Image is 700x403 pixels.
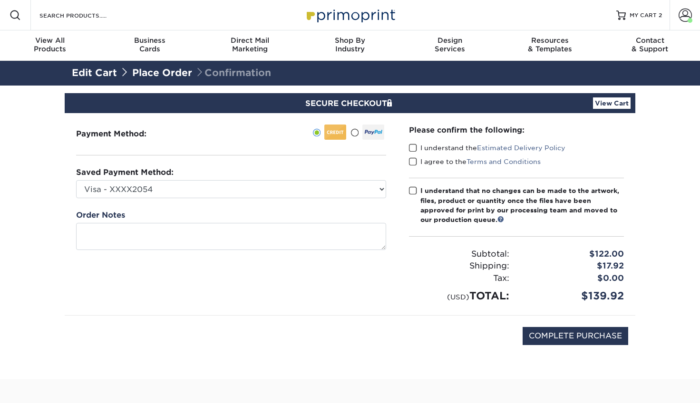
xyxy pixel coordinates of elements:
[600,36,700,45] span: Contact
[76,210,125,221] label: Order Notes
[402,288,516,304] div: TOTAL:
[402,260,516,272] div: Shipping:
[402,248,516,260] div: Subtotal:
[600,30,700,61] a: Contact& Support
[300,30,400,61] a: Shop ByIndustry
[195,67,271,78] span: Confirmation
[72,67,117,78] a: Edit Cart
[39,10,131,21] input: SEARCH PRODUCTS.....
[467,158,541,165] a: Terms and Conditions
[516,288,631,304] div: $139.92
[409,157,541,166] label: I agree to the
[659,12,662,19] span: 2
[402,272,516,285] div: Tax:
[400,36,500,53] div: Services
[593,97,631,109] a: View Cart
[200,36,300,53] div: Marketing
[132,67,192,78] a: Place Order
[516,272,631,285] div: $0.00
[500,36,600,53] div: & Templates
[100,36,200,45] span: Business
[76,129,170,138] h3: Payment Method:
[76,167,174,178] label: Saved Payment Method:
[300,36,400,45] span: Shop By
[420,186,624,225] div: I understand that no changes can be made to the artwork, files, product or quantity once the file...
[516,260,631,272] div: $17.92
[600,36,700,53] div: & Support
[516,248,631,260] div: $122.00
[630,11,657,19] span: MY CART
[400,36,500,45] span: Design
[500,36,600,45] span: Resources
[409,143,565,153] label: I understand the
[523,327,628,345] input: COMPLETE PURCHASE
[477,144,565,152] a: Estimated Delivery Policy
[100,36,200,53] div: Cards
[200,30,300,61] a: Direct MailMarketing
[409,125,624,135] div: Please confirm the following:
[100,30,200,61] a: BusinessCards
[500,30,600,61] a: Resources& Templates
[400,30,500,61] a: DesignServices
[300,36,400,53] div: Industry
[302,5,398,25] img: Primoprint
[305,99,395,108] span: SECURE CHECKOUT
[200,36,300,45] span: Direct Mail
[447,293,469,301] small: (USD)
